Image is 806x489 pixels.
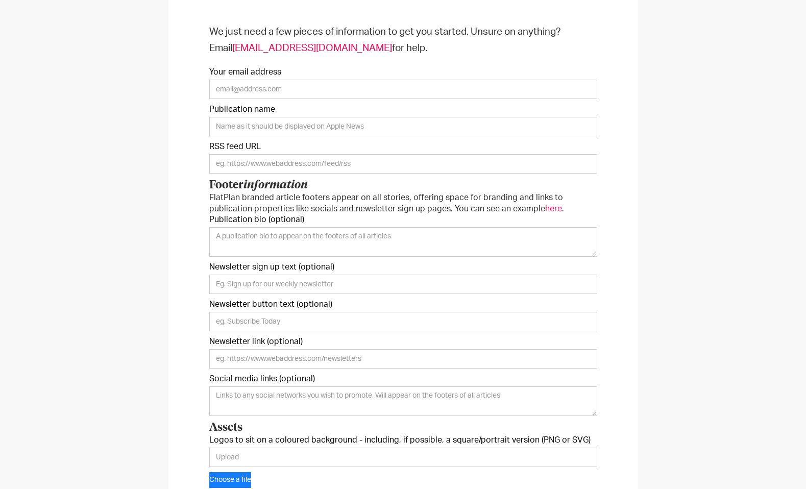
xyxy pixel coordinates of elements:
[209,448,597,467] input: Upload
[209,24,597,57] p: We just need a few pieces of information to get you started. Unsure on anything? Email for help.
[209,141,597,152] label: RSS feed URL
[209,214,597,225] label: Publication bio (optional)
[209,192,597,214] p: FlatPlan branded article footers appear on all stories, offering space for branding and links to ...
[209,336,597,347] label: Newsletter link (optional)
[209,154,597,174] input: eg. https://www.webaddress.com/feed/rss
[209,80,597,99] input: email@address.com
[209,299,597,309] label: Newsletter button text (optional)
[209,421,597,434] h3: Assets
[209,349,597,369] input: eg. https://www.webaddress.com/newsletters
[209,435,597,445] label: Logos to sit on a coloured background - including, if possible, a square/portrait version (PNG or...
[209,117,597,136] input: Name as it should be displayed on Apple News
[545,205,562,213] a: here
[209,67,597,77] label: Your email address
[209,262,597,272] label: Newsletter sign up text (optional)
[209,179,597,192] h3: Footer
[209,472,251,488] button: Choose a file
[209,312,597,331] input: eg. Subscribe Today
[209,374,597,384] label: Social media links (optional)
[232,43,392,53] a: [EMAIL_ADDRESS][DOMAIN_NAME]
[209,275,597,294] input: Eg. Sign up for our weekly newsletter
[243,180,308,191] em: information
[209,104,597,114] label: Publication name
